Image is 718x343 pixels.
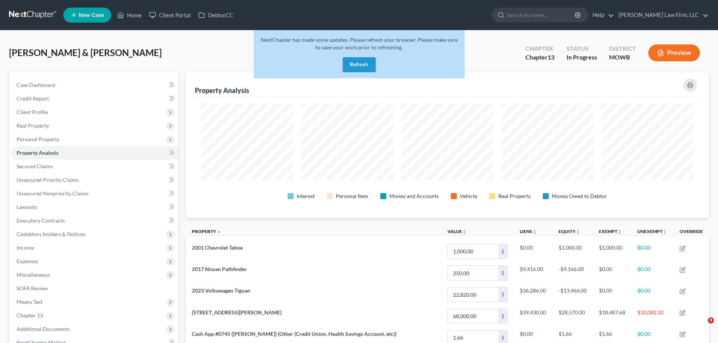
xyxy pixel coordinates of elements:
[17,95,49,102] span: Credit Report
[507,8,576,22] input: Search by name...
[17,136,60,142] span: Personal Property
[498,287,507,302] div: $
[17,149,58,156] span: Property Analysis
[448,287,498,302] input: 0.00
[514,284,552,305] td: $36,286.00
[17,285,48,291] span: SOFA Review
[217,230,221,234] i: expand_less
[637,229,667,234] a: Unexemptunfold_more
[514,241,552,262] td: $0.00
[708,317,714,323] span: 9
[553,284,593,305] td: -$13,466.00
[631,284,673,305] td: $0.00
[609,44,636,53] div: District
[498,244,507,259] div: $
[17,190,89,197] span: Unsecured Nonpriority Claims
[11,282,178,295] a: SOFA Review
[11,187,178,200] a: Unsecured Nonpriority Claims
[448,309,498,323] input: 0.00
[663,230,667,234] i: unfold_more
[566,44,597,53] div: Status
[194,8,237,22] a: DebtorCC
[297,192,315,200] div: Interest
[460,192,477,200] div: Vehicle
[593,262,631,284] td: $0.00
[343,57,376,72] button: Refresh
[589,8,614,22] a: Help
[576,230,580,234] i: unfold_more
[192,244,243,251] span: 2001 Chevrolet Tahoe
[389,192,439,200] div: Money and Accounts
[11,173,178,187] a: Unsecured Priority Claims
[553,241,593,262] td: $1,000.00
[631,241,673,262] td: $0.00
[17,217,65,224] span: Executory Contracts
[17,299,43,305] span: Means Test
[11,160,178,173] a: Secured Claims
[674,224,709,241] th: Override
[498,309,507,323] div: $
[692,317,710,335] iframe: Intercom live chat
[553,262,593,284] td: -$9,166.00
[17,271,50,278] span: Miscellaneous
[593,305,631,327] td: $18,487.68
[145,8,194,22] a: Client Portal
[11,146,178,160] a: Property Analysis
[17,163,53,169] span: Secured Claims
[11,92,178,105] a: Credit Report
[593,241,631,262] td: $1,000.00
[11,78,178,92] a: Case Dashboard
[566,53,597,62] div: In Progress
[17,109,48,115] span: Client Profile
[448,244,498,259] input: 0.00
[448,266,498,280] input: 0.00
[192,229,221,234] a: Property expand_less
[532,230,537,234] i: unfold_more
[17,82,55,88] span: Case Dashboard
[11,214,178,227] a: Executory Contracts
[599,229,622,234] a: Exemptunfold_more
[192,266,247,272] span: 2017 Nissan Pathfinder
[261,37,458,50] span: NextChapter has made some updates. Please refresh your browser. Please make sure to save your wor...
[336,192,368,200] div: Personal Item
[17,312,43,319] span: Chapter 13
[498,192,531,200] div: Real Property
[631,305,673,327] td: $10,082.32
[79,12,104,18] span: New Case
[548,53,554,61] span: 13
[17,122,49,129] span: Real Property
[498,266,507,280] div: $
[17,258,38,264] span: Expenses
[11,200,178,214] a: Lawsuits
[593,284,631,305] td: $0.00
[552,192,607,200] div: Money Owed to Debtor
[113,8,145,22] a: Home
[615,8,709,22] a: [PERSON_NAME] Law Firm, LLC
[648,44,700,61] button: Preview
[192,309,282,316] span: [STREET_ADDRESS][PERSON_NAME]
[17,244,34,251] span: Income
[514,305,552,327] td: $39,430.00
[192,331,397,337] span: Cash App #0745 ([PERSON_NAME]) (Other (Credit Union, Health Savings Account, etc))
[17,177,79,183] span: Unsecured Priority Claims
[617,230,622,234] i: unfold_more
[462,230,467,234] i: unfold_more
[553,305,593,327] td: $28,570.00
[17,204,37,210] span: Lawsuits
[192,287,250,294] span: 2023 Volkswagen Tiguan
[559,229,580,234] a: Equityunfold_more
[17,231,85,237] span: Codebtors Insiders & Notices
[520,229,537,234] a: Liensunfold_more
[447,229,467,234] a: Valueunfold_more
[525,53,554,62] div: Chapter
[17,326,70,332] span: Additional Documents
[609,53,636,62] div: MOWB
[9,47,162,58] span: [PERSON_NAME] & [PERSON_NAME]
[631,262,673,284] td: $0.00
[525,44,554,53] div: Chapter
[514,262,552,284] td: $9,416.00
[195,86,249,95] div: Property Analysis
